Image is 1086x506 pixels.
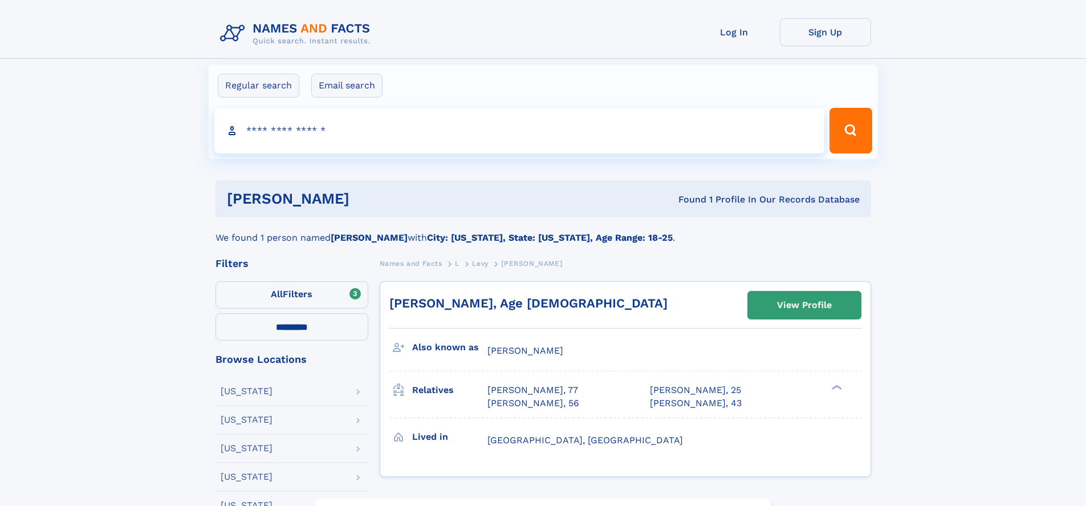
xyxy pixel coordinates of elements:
[227,192,514,206] h1: [PERSON_NAME]
[829,108,872,153] button: Search Button
[780,18,871,46] a: Sign Up
[412,427,487,447] h3: Lived in
[221,415,272,424] div: [US_STATE]
[412,380,487,400] h3: Relatives
[487,345,563,356] span: [PERSON_NAME]
[215,354,368,365] div: Browse Locations
[218,74,299,98] label: Regular search
[380,256,442,270] a: Names and Facts
[748,292,861,319] a: View Profile
[214,108,825,153] input: search input
[221,387,272,396] div: [US_STATE]
[455,260,459,268] span: L
[455,256,459,270] a: L
[412,338,487,357] h3: Also known as
[650,384,741,396] a: [PERSON_NAME], 25
[331,232,408,243] b: [PERSON_NAME]
[221,444,272,453] div: [US_STATE]
[271,289,283,299] span: All
[501,260,562,268] span: [PERSON_NAME]
[389,296,668,310] a: [PERSON_NAME], Age [DEMOGRAPHIC_DATA]
[215,217,871,245] div: We found 1 person named with .
[472,256,488,270] a: Levy
[311,74,383,98] label: Email search
[487,397,579,410] a: [PERSON_NAME], 56
[777,292,832,318] div: View Profile
[514,193,860,206] div: Found 1 Profile In Our Records Database
[215,281,368,309] label: Filters
[215,18,380,49] img: Logo Names and Facts
[472,260,488,268] span: Levy
[650,397,742,410] a: [PERSON_NAME], 43
[829,384,843,391] div: ❯
[689,18,780,46] a: Log In
[487,435,683,446] span: [GEOGRAPHIC_DATA], [GEOGRAPHIC_DATA]
[221,472,272,481] div: [US_STATE]
[427,232,673,243] b: City: [US_STATE], State: [US_STATE], Age Range: 18-25
[215,258,368,269] div: Filters
[487,384,578,396] a: [PERSON_NAME], 77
